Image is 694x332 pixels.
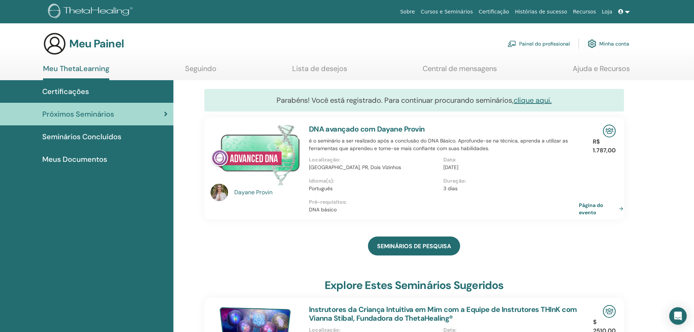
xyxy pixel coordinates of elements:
font: Meus Documentos [42,155,107,164]
a: Cursos e Seminários [418,5,476,19]
font: Página do evento [579,202,603,216]
font: : [455,156,456,163]
font: Ajuda e Recursos [573,64,630,73]
font: Meu Painel [69,36,124,51]
a: Sobre [397,5,417,19]
font: R$ 1.787,00 [593,138,616,154]
font: : [339,156,341,163]
img: chalkboard-teacher.svg [507,40,516,47]
a: Loja [599,5,615,19]
font: Meu ThetaLearning [43,64,109,73]
img: DNA avançado [211,125,300,186]
a: Instrutores da Criança Intuitiva em Mim com a Equipe de Instrutores THInK com Vianna Stibal, Fund... [309,305,577,323]
img: cog.svg [588,38,596,50]
a: Ajuda e Recursos [573,64,630,78]
font: Português [309,185,333,192]
font: DNA básico [309,206,337,213]
font: Seminários Concluídos [42,132,121,141]
font: Dayane [234,188,255,196]
font: Provin [256,188,272,196]
a: Dayane Provin [234,188,302,197]
font: : [333,177,334,184]
a: Certificação [476,5,512,19]
font: Idioma(s) [309,177,333,184]
a: Histórias de sucesso [512,5,570,19]
a: Minha conta [588,36,629,52]
a: Seguindo [185,64,216,78]
a: Página do evento [579,202,626,216]
a: Central de mensagens [423,64,497,78]
font: [DATE] [443,164,458,171]
img: Seminário Presencial [603,125,616,137]
font: : [465,177,466,184]
font: Histórias de sucesso [515,9,567,15]
font: Lista de desejos [292,64,347,73]
font: Certificações [42,87,89,96]
font: Parabéns! Você está registrado. Para continuar procurando seminários, [277,95,514,105]
a: Recursos [570,5,599,19]
font: 3 dias [443,185,458,192]
font: [GEOGRAPHIC_DATA], PR, Dois Vizinhos [309,164,401,171]
font: Minha conta [599,41,629,47]
font: Localização [309,156,339,163]
font: Certificação [479,9,509,15]
font: Seguindo [185,64,216,73]
div: Abra o Intercom Messenger [669,307,687,325]
font: Loja [602,9,612,15]
a: clique aqui. [514,95,552,105]
font: Central de mensagens [423,64,497,73]
font: SEMINÁRIOS DE PESQUISA [377,242,451,250]
a: Meu ThetaLearning [43,64,109,80]
img: default.jpg [211,184,228,201]
font: : [345,199,347,205]
font: Duração [443,177,465,184]
font: é o seminário a ser realizado após a conclusão do DNA Básico. Aprofunde-se na técnica, aprenda a ... [309,137,568,152]
font: Recursos [573,9,596,15]
img: generic-user-icon.jpg [43,32,66,55]
font: Data [443,156,455,163]
img: Seminário Presencial [603,305,616,318]
font: Sobre [400,9,415,15]
a: Lista de desejos [292,64,347,78]
font: Painel do profissional [519,41,570,47]
font: explore estes seminários sugeridos [325,278,504,292]
a: Painel do profissional [507,36,570,52]
font: Cursos e Seminários [421,9,473,15]
a: DNA avançado com Dayane Provin [309,124,425,134]
font: Pré-requisitos [309,199,345,205]
a: SEMINÁRIOS DE PESQUISA [368,237,460,255]
font: Próximos Seminários [42,109,114,119]
img: logo.png [48,4,135,20]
